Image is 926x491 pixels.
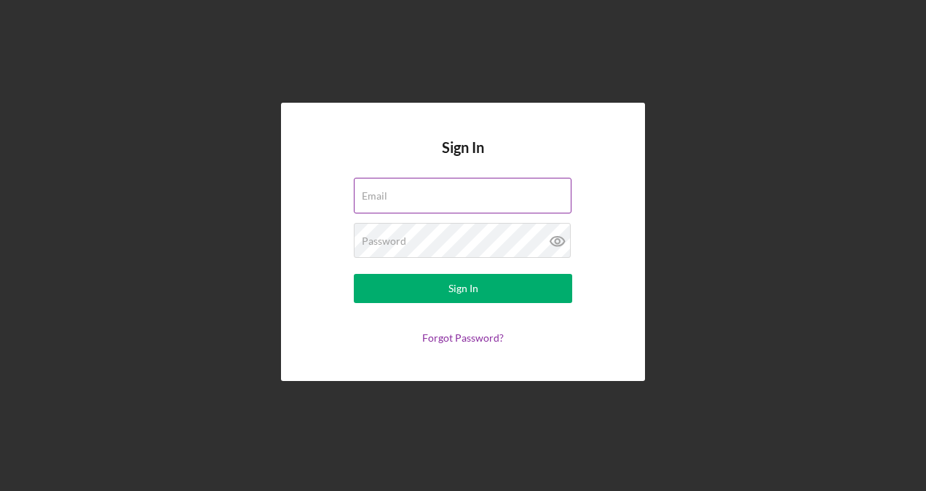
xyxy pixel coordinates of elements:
button: Sign In [354,274,572,303]
a: Forgot Password? [422,331,504,344]
label: Email [362,190,387,202]
div: Sign In [448,274,478,303]
label: Password [362,235,406,247]
h4: Sign In [442,139,484,178]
